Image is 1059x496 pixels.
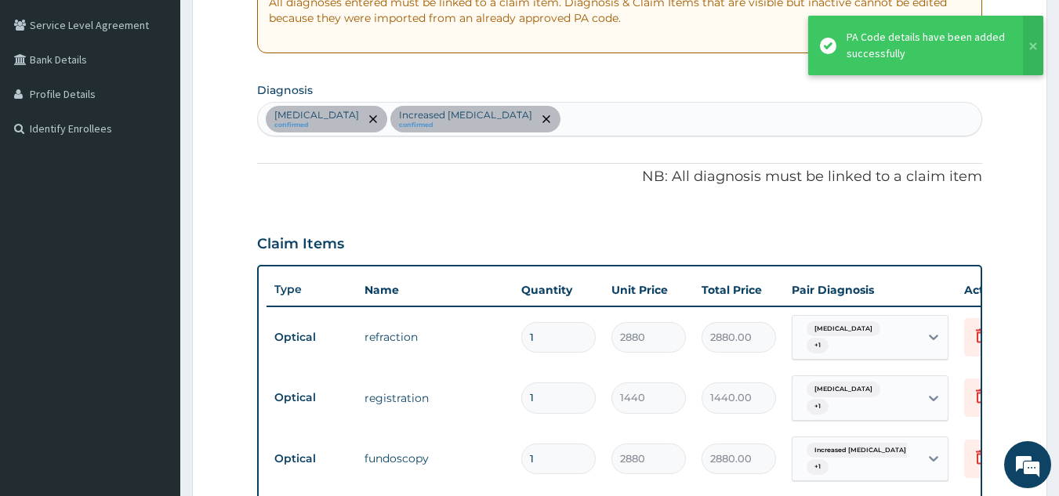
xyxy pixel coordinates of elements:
[274,109,359,121] p: [MEDICAL_DATA]
[399,109,532,121] p: Increased [MEDICAL_DATA]
[257,8,295,45] div: Minimize live chat window
[807,443,914,458] span: Increased [MEDICAL_DATA]
[604,274,694,306] th: Unit Price
[357,321,513,353] td: refraction
[807,338,829,353] span: + 1
[807,382,880,397] span: [MEDICAL_DATA]
[267,383,357,412] td: Optical
[513,274,604,306] th: Quantity
[357,382,513,414] td: registration
[267,275,357,304] th: Type
[807,399,829,415] span: + 1
[257,167,983,187] p: NB: All diagnosis must be linked to a claim item
[267,323,357,352] td: Optical
[82,88,263,108] div: Chat with us now
[847,29,1008,62] div: PA Code details have been added successfully
[257,82,313,98] label: Diagnosis
[257,236,344,253] h3: Claim Items
[956,274,1035,306] th: Actions
[357,443,513,474] td: fundoscopy
[694,274,784,306] th: Total Price
[807,321,880,337] span: [MEDICAL_DATA]
[784,274,956,306] th: Pair Diagnosis
[91,148,216,306] span: We're online!
[357,274,513,306] th: Name
[807,459,829,475] span: + 1
[274,121,359,129] small: confirmed
[539,112,553,126] span: remove selection option
[366,112,380,126] span: remove selection option
[8,330,299,385] textarea: Type your message and hit 'Enter'
[29,78,63,118] img: d_794563401_company_1708531726252_794563401
[399,121,532,129] small: confirmed
[267,444,357,473] td: Optical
